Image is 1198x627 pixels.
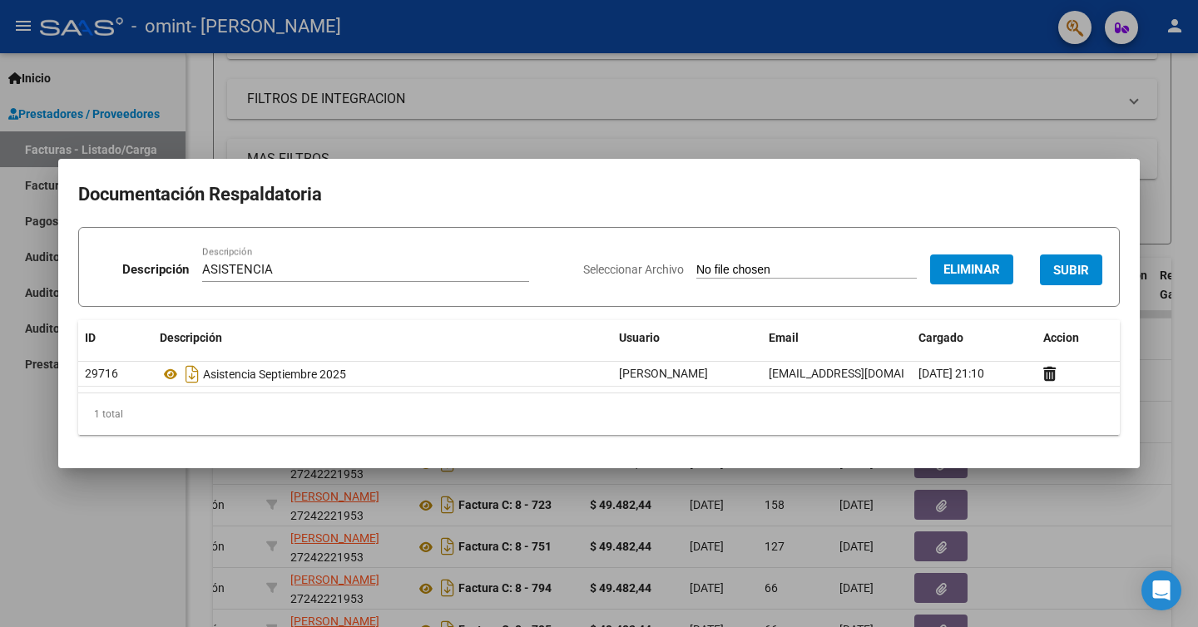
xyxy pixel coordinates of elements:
[769,367,953,380] span: [EMAIL_ADDRESS][DOMAIN_NAME]
[122,260,189,279] p: Descripción
[583,263,684,276] span: Seleccionar Archivo
[78,320,153,356] datatable-header-cell: ID
[85,331,96,344] span: ID
[181,361,203,388] i: Descargar documento
[912,320,1037,356] datatable-header-cell: Cargado
[1141,570,1181,610] div: Open Intercom Messenger
[930,254,1013,284] button: Eliminar
[160,361,606,388] div: Asistencia Septiembre 2025
[78,393,1120,435] div: 1 total
[918,367,984,380] span: [DATE] 21:10
[160,331,222,344] span: Descripción
[762,320,912,356] datatable-header-cell: Email
[78,179,1120,210] h2: Documentación Respaldatoria
[943,262,1000,277] span: Eliminar
[1040,254,1102,285] button: SUBIR
[1053,263,1089,278] span: SUBIR
[769,331,799,344] span: Email
[1043,331,1079,344] span: Accion
[153,320,612,356] datatable-header-cell: Descripción
[619,367,708,380] span: [PERSON_NAME]
[612,320,762,356] datatable-header-cell: Usuario
[619,331,660,344] span: Usuario
[1037,320,1120,356] datatable-header-cell: Accion
[85,367,118,380] span: 29716
[918,331,963,344] span: Cargado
